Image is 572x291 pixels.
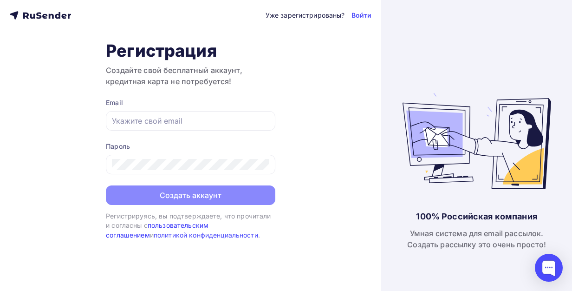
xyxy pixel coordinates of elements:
[106,98,275,107] div: Email
[266,11,345,20] div: Уже зарегистрированы?
[351,11,372,20] a: Войти
[416,211,537,222] div: 100% Российская компания
[407,228,546,250] div: Умная система для email рассылок. Создать рассылку это очень просто!
[106,142,275,151] div: Пароль
[106,65,275,87] h3: Создайте свой бесплатный аккаунт, кредитная карта не потребуется!
[154,231,258,239] a: политикой конфиденциальности
[112,115,269,126] input: Укажите свой email
[106,212,275,240] div: Регистрируясь, вы подтверждаете, что прочитали и согласны с и .
[106,40,275,61] h1: Регистрация
[106,221,208,238] a: пользовательским соглашением
[106,185,275,205] button: Создать аккаунт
